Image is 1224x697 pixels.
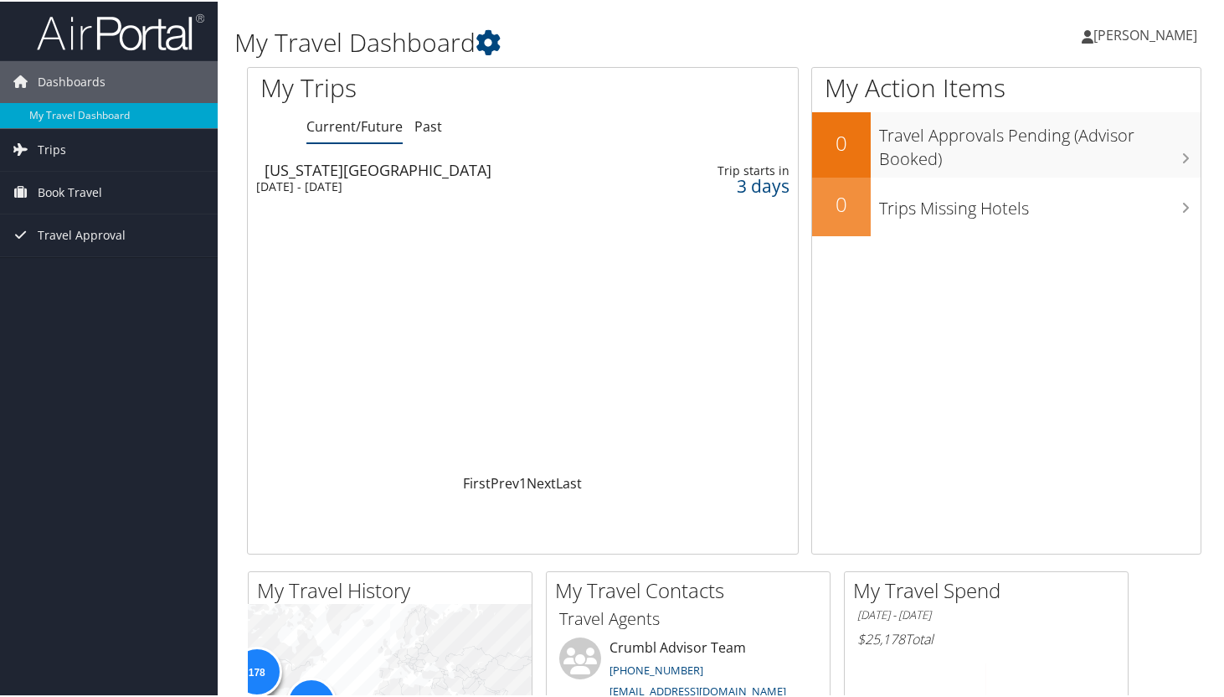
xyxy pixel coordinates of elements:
h2: 0 [812,188,871,217]
span: Dashboards [38,59,105,101]
span: Book Travel [38,170,102,212]
h3: Trips Missing Hotels [879,187,1201,219]
a: [EMAIL_ADDRESS][DOMAIN_NAME] [609,682,786,697]
a: [PHONE_NUMBER] [609,661,703,676]
div: [US_STATE][GEOGRAPHIC_DATA] [265,161,615,176]
span: [PERSON_NAME] [1093,24,1197,43]
h1: My Travel Dashboard [234,23,887,59]
a: Past [414,116,442,134]
img: airportal-logo.png [37,11,204,50]
span: $25,178 [857,628,905,647]
a: Last [556,472,582,491]
h2: My Travel Contacts [555,575,830,603]
h1: My Action Items [812,69,1201,104]
div: 3 days [670,177,789,192]
span: Trips [38,127,66,169]
h2: 0 [812,127,871,156]
h3: Travel Approvals Pending (Advisor Booked) [879,114,1201,169]
a: First [463,472,491,491]
a: Next [527,472,556,491]
a: 1 [519,472,527,491]
h1: My Trips [260,69,556,104]
a: Current/Future [306,116,403,134]
a: 0Travel Approvals Pending (Advisor Booked) [812,111,1201,175]
a: 0Trips Missing Hotels [812,176,1201,235]
a: Prev [491,472,519,491]
span: Travel Approval [38,213,126,255]
h6: Total [857,628,1115,647]
a: [PERSON_NAME] [1082,8,1214,59]
h2: My Travel Spend [853,575,1128,603]
h2: My Travel History [257,575,532,603]
h6: [DATE] - [DATE] [857,606,1115,622]
div: [DATE] - [DATE] [256,178,606,193]
div: Trip starts in [670,162,789,177]
h3: Travel Agents [559,606,817,629]
div: 178 [232,645,282,695]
